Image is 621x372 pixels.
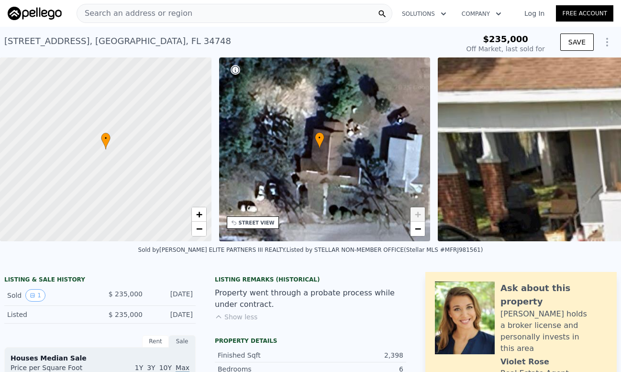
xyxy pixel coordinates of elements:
[77,8,192,19] span: Search an address or region
[287,247,483,253] div: Listed by STELLAR NON-MEMBER OFFICE (Stellar MLS #MFRJ981561)
[410,222,425,236] a: Zoom out
[215,337,406,345] div: Property details
[150,289,193,302] div: [DATE]
[500,356,549,368] div: Violet Rose
[159,364,172,372] span: 10Y
[415,223,421,235] span: −
[25,289,45,302] button: View historical data
[109,311,143,318] span: $ 235,000
[109,290,143,298] span: $ 235,000
[150,310,193,319] div: [DATE]
[394,5,454,23] button: Solutions
[239,219,275,226] div: STREET VIEW
[315,134,324,142] span: •
[454,5,509,23] button: Company
[218,350,310,360] div: Finished Sqft
[196,223,202,235] span: −
[513,9,556,18] a: Log In
[8,7,62,20] img: Pellego
[415,208,421,220] span: +
[7,289,92,302] div: Sold
[192,222,206,236] a: Zoom out
[142,335,169,348] div: Rent
[500,308,607,354] div: [PERSON_NAME] holds a broker license and personally invests in this area
[556,5,613,22] a: Free Account
[215,287,406,310] div: Property went through a probate process while under contract.
[101,133,111,149] div: •
[4,34,231,48] div: [STREET_ADDRESS] , [GEOGRAPHIC_DATA] , FL 34748
[135,364,143,372] span: 1Y
[215,276,406,283] div: Listing Remarks (Historical)
[215,312,257,322] button: Show less
[138,247,287,253] div: Sold by [PERSON_NAME] ELITE PARTNERS III REALTY .
[315,132,324,149] div: •
[598,33,617,52] button: Show Options
[192,207,206,222] a: Zoom in
[560,34,594,51] button: SAVE
[410,207,425,222] a: Zoom in
[466,44,545,54] div: Off Market, last sold for
[101,134,111,143] span: •
[483,34,528,44] span: $235,000
[147,364,155,372] span: 3Y
[196,208,202,220] span: +
[169,335,196,348] div: Sale
[11,353,189,363] div: Houses Median Sale
[310,350,403,360] div: 2,398
[500,282,607,308] div: Ask about this property
[7,310,92,319] div: Listed
[4,276,196,285] div: LISTING & SALE HISTORY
